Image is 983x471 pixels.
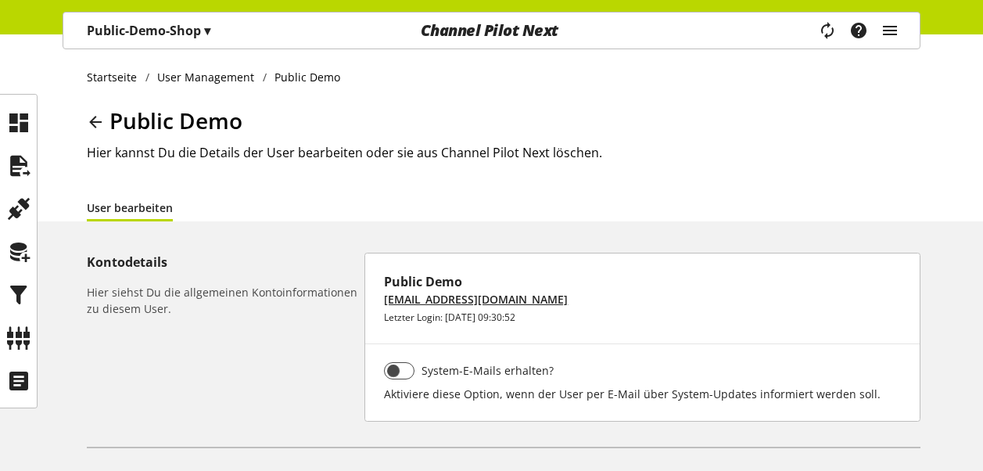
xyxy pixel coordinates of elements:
[87,69,145,85] a: Startseite
[384,311,901,325] p: Letzter Login: [DATE] 09:30:52
[87,284,358,317] h6: Hier siehst Du die allgemeinen Kontoinformationen zu diesem User.
[414,362,554,379] span: System-E-Mails erhalten?
[384,386,901,402] p: Aktiviere diese Option, wenn der User per E-Mail über System-Updates informiert werden soll.
[384,272,901,291] b: Public Demo
[384,291,568,307] a: [EMAIL_ADDRESS][DOMAIN_NAME]
[87,253,358,271] h5: Kontodetails
[109,106,242,135] span: Public Demo
[87,200,173,216] a: User bearbeiten
[63,12,920,49] nav: main navigation
[204,22,210,39] span: ▾
[87,143,920,162] h2: Hier kannst Du die Details der User bearbeiten oder sie aus Channel Pilot Next löschen.
[149,69,263,85] a: User Management
[87,21,210,40] p: Public-Demo-Shop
